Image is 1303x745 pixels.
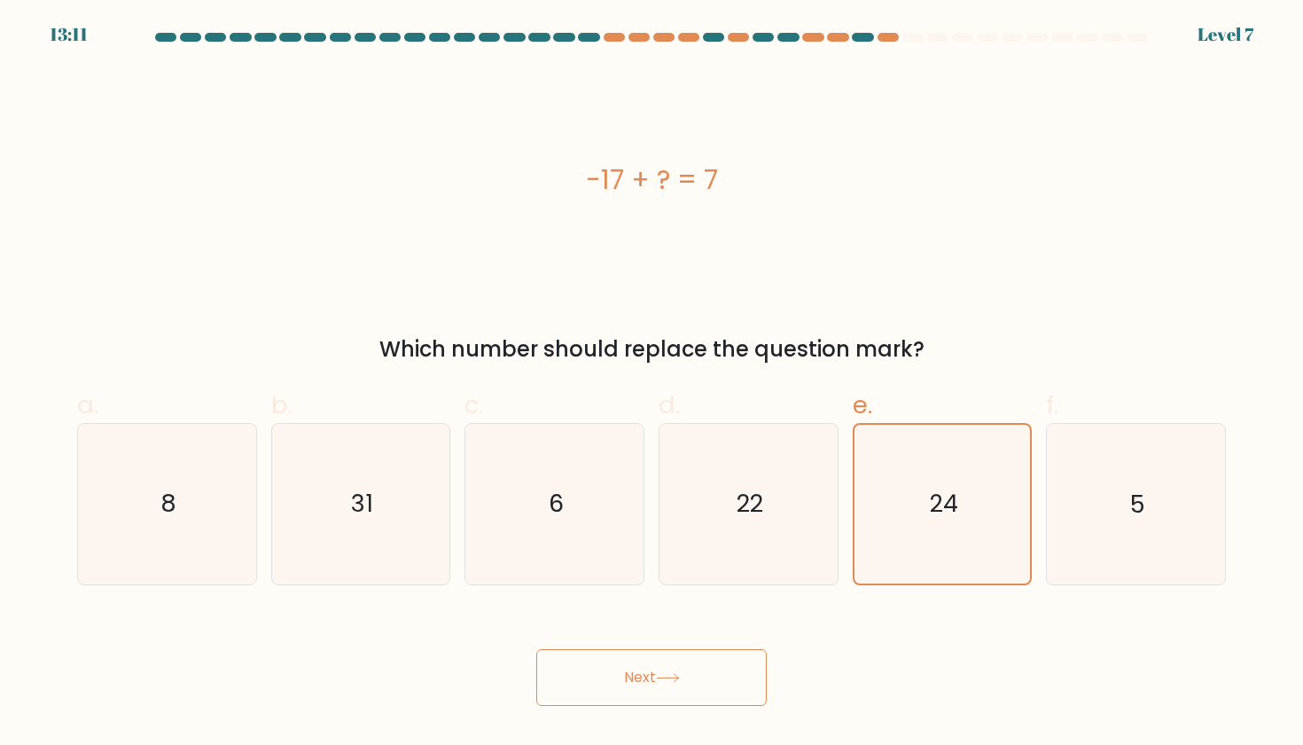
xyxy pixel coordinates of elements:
span: e. [853,388,872,422]
div: 13:11 [50,21,88,48]
span: c. [464,388,484,422]
text: 24 [930,488,958,521]
div: -17 + ? = 7 [77,160,1226,200]
span: d. [659,388,680,422]
text: 5 [1130,488,1145,521]
span: a. [77,388,98,422]
div: Level 7 [1198,21,1253,48]
text: 6 [549,488,564,521]
div: Which number should replace the question mark? [88,333,1215,365]
text: 22 [737,488,763,521]
span: b. [271,388,293,422]
span: f. [1046,388,1058,422]
button: Next [536,649,767,706]
text: 31 [351,488,373,521]
text: 8 [160,488,176,521]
